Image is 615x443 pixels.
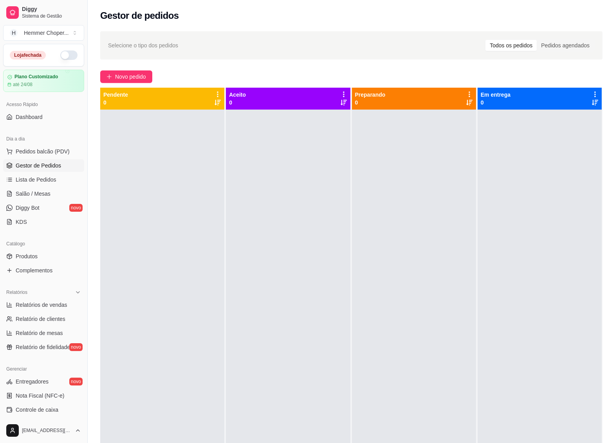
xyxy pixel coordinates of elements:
span: KDS [16,218,27,226]
span: Relatório de clientes [16,315,65,323]
span: Pedidos balcão (PDV) [16,148,70,155]
a: KDS [3,216,84,228]
span: Complementos [16,267,52,274]
span: Salão / Mesas [16,190,50,198]
span: Diggy [22,6,81,13]
p: Em entrega [481,91,510,99]
button: Alterar Status [60,50,78,60]
a: Controle de caixa [3,403,84,416]
div: Acesso Rápido [3,98,84,111]
a: Relatório de clientes [3,313,84,325]
span: Sistema de Gestão [22,13,81,19]
a: Produtos [3,250,84,263]
span: Dashboard [16,113,43,121]
span: Relatório de fidelidade [16,343,70,351]
div: Loja fechada [10,51,46,59]
a: DiggySistema de Gestão [3,3,84,22]
div: Pedidos agendados [537,40,594,51]
span: Selecione o tipo dos pedidos [108,41,178,50]
a: Entregadoresnovo [3,375,84,388]
a: Controle de fiado [3,418,84,430]
span: Produtos [16,252,38,260]
span: Gestor de Pedidos [16,162,61,169]
a: Complementos [3,264,84,277]
article: Plano Customizado [14,74,58,80]
p: 0 [481,99,510,106]
div: Todos os pedidos [485,40,537,51]
div: Catálogo [3,238,84,250]
span: H [10,29,18,37]
p: Pendente [103,91,128,99]
p: 0 [355,99,386,106]
span: Controle de caixa [16,406,58,414]
span: Relatório de mesas [16,329,63,337]
a: Lista de Pedidos [3,173,84,186]
span: [EMAIL_ADDRESS][DOMAIN_NAME] [22,427,72,434]
button: Pedidos balcão (PDV) [3,145,84,158]
a: Relatórios de vendas [3,299,84,311]
span: Lista de Pedidos [16,176,56,184]
a: Relatório de fidelidadenovo [3,341,84,353]
span: plus [106,74,112,79]
a: Plano Customizadoaté 24/08 [3,70,84,92]
a: Diggy Botnovo [3,202,84,214]
a: Salão / Mesas [3,187,84,200]
article: até 24/08 [13,81,32,88]
div: Hemmer Choper ... [24,29,69,37]
span: Relatórios de vendas [16,301,67,309]
p: 0 [103,99,128,106]
p: Aceito [229,91,246,99]
button: Select a team [3,25,84,41]
span: Relatórios [6,289,27,295]
p: 0 [229,99,246,106]
button: [EMAIL_ADDRESS][DOMAIN_NAME] [3,421,84,440]
a: Relatório de mesas [3,327,84,339]
a: Nota Fiscal (NFC-e) [3,389,84,402]
span: Nota Fiscal (NFC-e) [16,392,64,400]
a: Gestor de Pedidos [3,159,84,172]
h2: Gestor de pedidos [100,9,179,22]
div: Gerenciar [3,363,84,375]
span: Novo pedido [115,72,146,81]
span: Entregadores [16,378,49,385]
span: Diggy Bot [16,204,40,212]
p: Preparando [355,91,386,99]
a: Dashboard [3,111,84,123]
div: Dia a dia [3,133,84,145]
button: Novo pedido [100,70,152,83]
